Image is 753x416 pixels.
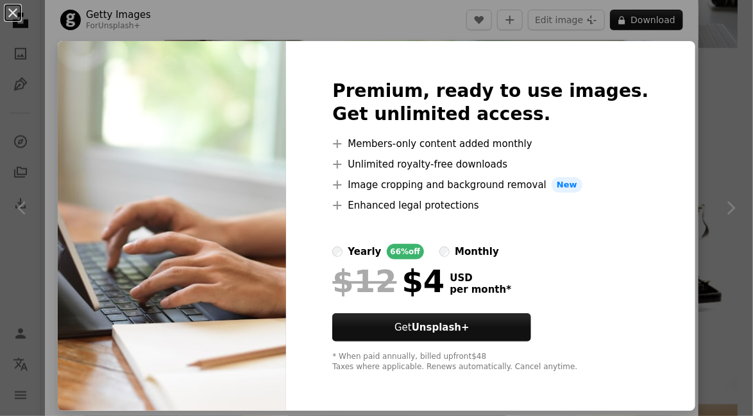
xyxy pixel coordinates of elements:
img: premium_photo-1661687362109-68fb878021a9 [58,41,286,411]
div: $4 [332,264,444,298]
li: Members-only content added monthly [332,136,648,152]
span: New [552,177,582,193]
input: monthly [439,247,450,257]
div: 66% off [387,244,425,259]
div: * When paid annually, billed upfront $48 Taxes where applicable. Renews automatically. Cancel any... [332,352,648,372]
button: GetUnsplash+ [332,313,531,342]
li: Unlimited royalty-free downloads [332,157,648,172]
strong: Unsplash+ [412,322,470,333]
span: $12 [332,264,396,298]
span: USD [450,272,511,284]
li: Image cropping and background removal [332,177,648,193]
div: yearly [348,244,381,259]
li: Enhanced legal protections [332,198,648,213]
span: per month * [450,284,511,295]
div: monthly [455,244,499,259]
input: yearly66%off [332,247,343,257]
h2: Premium, ready to use images. Get unlimited access. [332,80,648,126]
